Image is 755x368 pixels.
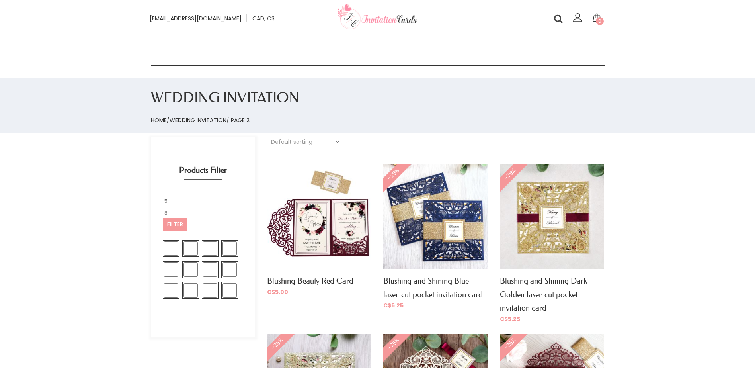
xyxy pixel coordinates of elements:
a: Wedding Invitation [170,116,226,124]
a: Home [151,116,167,124]
nav: / / Page 2 [151,116,605,125]
a: Login/register [571,16,584,23]
select: Shop order [267,137,343,147]
span: C$ [383,301,391,309]
a: Your customized wedding cards [338,24,417,32]
a: -25% [500,212,604,220]
input: Min price [163,196,260,206]
a: -25% [383,212,488,220]
span: C$ [500,315,508,323]
a: Blushing and Shining Blue laser-cut pocket invitation card [383,276,483,299]
img: Invitationcards [338,4,417,30]
span: -25% [369,153,416,200]
a: [EMAIL_ADDRESS][DOMAIN_NAME] [145,14,247,22]
button: Filter [163,218,187,231]
h4: Products Filter [163,163,244,179]
span: [EMAIL_ADDRESS][DOMAIN_NAME] [150,14,242,22]
a: 0 [590,11,604,26]
span: 5.25 [383,301,404,309]
span: 0 [596,17,604,25]
h1: Wedding Invitation [151,86,605,110]
span: 5.25 [500,315,520,323]
span: C$ [267,288,275,296]
span: -25% [486,153,532,200]
a: Blushing and Shining Dark Golden laser-cut pocket invitation card [500,276,587,313]
span: 5.00 [267,288,288,296]
a: Blushing Beauty Red Card [267,276,353,286]
input: Max price [163,208,260,218]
